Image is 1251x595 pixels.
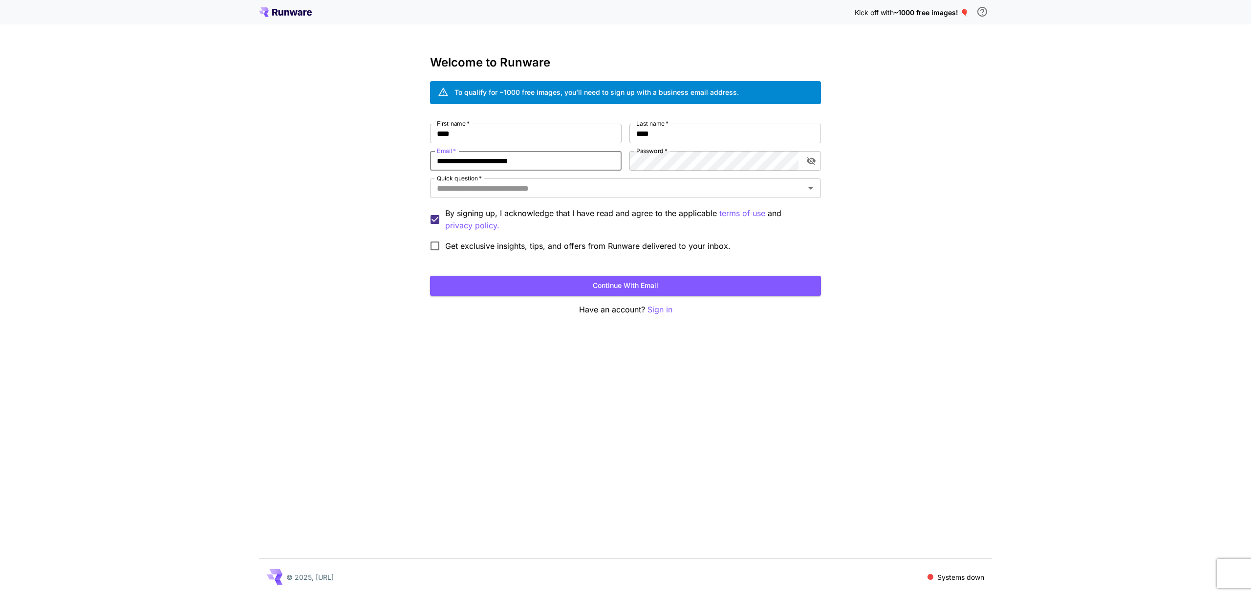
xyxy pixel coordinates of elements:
[719,207,765,220] button: By signing up, I acknowledge that I have read and agree to the applicable and privacy policy.
[719,207,765,220] p: terms of use
[855,8,894,17] span: Kick off with
[445,220,499,232] p: privacy policy.
[286,572,334,582] p: © 2025, [URL]
[937,572,984,582] p: Systems down
[454,87,739,97] div: To qualify for ~1000 free images, you’ll need to sign up with a business email address.
[636,147,668,155] label: Password
[636,119,669,128] label: Last name
[802,152,820,170] button: toggle password visibility
[437,119,470,128] label: First name
[437,174,482,182] label: Quick question
[804,181,818,195] button: Open
[445,220,499,232] button: By signing up, I acknowledge that I have read and agree to the applicable terms of use and
[430,304,821,316] p: Have an account?
[430,56,821,69] h3: Welcome to Runware
[894,8,969,17] span: ~1000 free images! 🎈
[430,276,821,296] button: Continue with email
[445,207,813,232] p: By signing up, I acknowledge that I have read and agree to the applicable and
[972,2,992,22] button: In order to qualify for free credit, you need to sign up with a business email address and click ...
[437,147,456,155] label: Email
[647,304,672,316] button: Sign in
[445,240,731,252] span: Get exclusive insights, tips, and offers from Runware delivered to your inbox.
